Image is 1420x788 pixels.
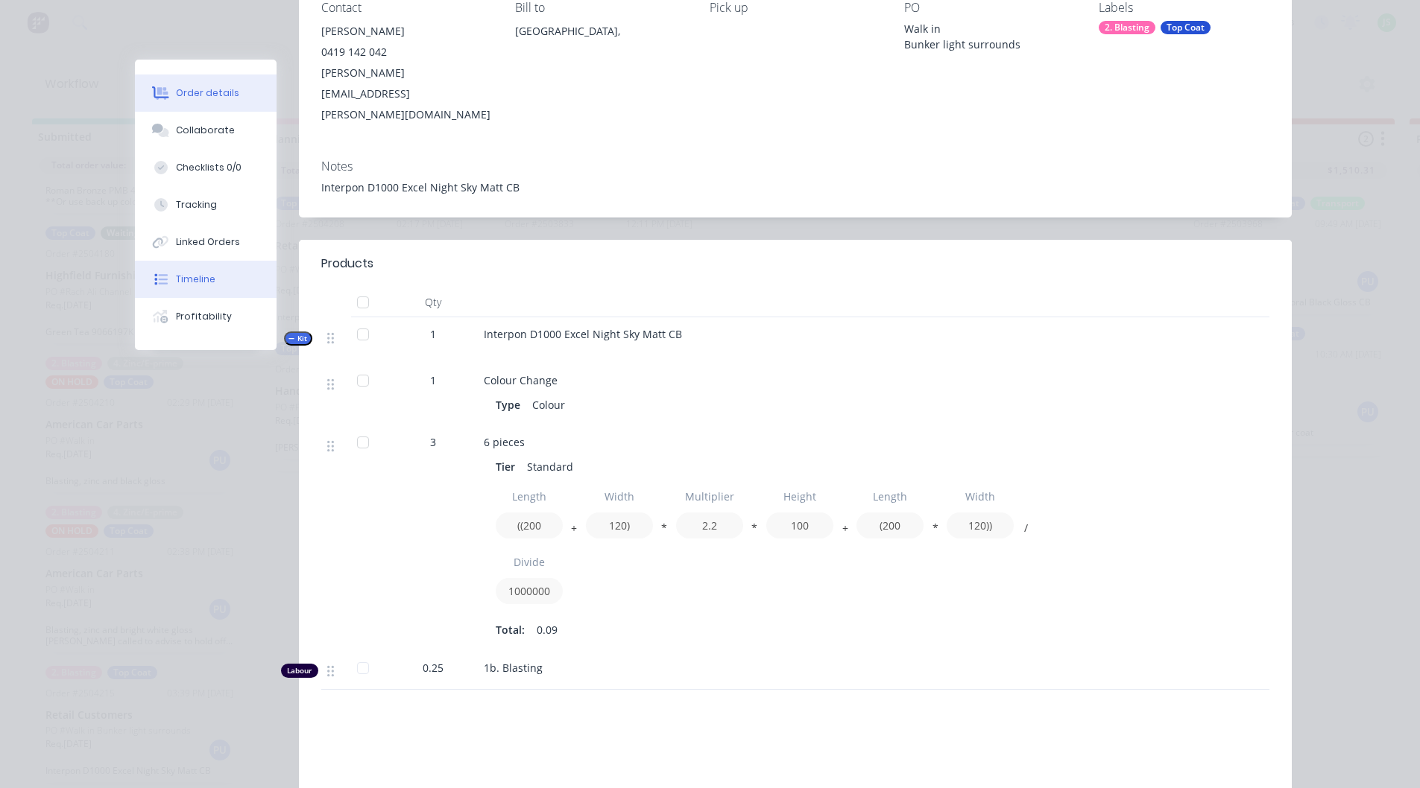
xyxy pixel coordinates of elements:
div: Order details [176,86,239,100]
button: Checklists 0/0 [135,149,277,186]
input: Label [586,483,653,509]
div: Colour [526,394,571,416]
div: Labels [1099,1,1269,15]
div: Walk in Bunker light surrounds [904,21,1075,52]
div: 0419 142 042 [321,42,492,63]
button: Linked Orders [135,223,277,261]
div: Bill to [515,1,686,15]
span: 3 [430,434,436,450]
input: Value [766,512,833,538]
div: Contact [321,1,492,15]
div: Timeline [176,273,215,286]
span: 1 [430,326,436,342]
span: 0.25 [423,660,444,676]
input: Label [856,483,924,509]
input: Value [856,512,924,538]
div: Tier [496,456,521,477]
div: Pick up [710,1,880,15]
div: Collaborate [176,124,235,137]
span: Interpon D1000 Excel Night Sky Matt CB [484,327,682,341]
div: [PERSON_NAME] [321,21,492,42]
div: [GEOGRAPHIC_DATA], [515,21,686,69]
input: Label [676,483,743,509]
div: Checklists 0/0 [176,161,242,174]
input: Value [676,512,743,538]
input: Label [947,483,1014,509]
div: Qty [388,287,478,317]
input: Value [586,512,653,538]
div: Top Coat [1161,21,1211,34]
span: Kit [288,333,308,344]
input: Value [496,512,563,538]
button: Collaborate [135,112,277,149]
div: Tracking [176,198,217,212]
div: [GEOGRAPHIC_DATA], [515,21,686,42]
button: Timeline [135,261,277,298]
input: Value [496,578,563,604]
div: [PERSON_NAME]0419 142 042[PERSON_NAME][EMAIL_ADDRESS][PERSON_NAME][DOMAIN_NAME] [321,21,492,125]
input: Label [496,483,563,509]
div: Linked Orders [176,235,240,249]
div: Labour [281,664,318,678]
span: 1 [430,372,436,388]
button: Tracking [135,186,277,223]
div: Notes [321,159,1269,174]
button: + [567,525,581,536]
span: Colour Change [484,373,558,387]
div: Type [496,394,526,416]
span: Total: [496,622,525,638]
div: [PERSON_NAME][EMAIL_ADDRESS][PERSON_NAME][DOMAIN_NAME] [321,63,492,125]
span: 0.09 [537,622,558,638]
input: Value [947,512,1014,538]
input: Label [496,549,563,575]
span: 6 pieces [484,435,525,449]
button: Profitability [135,298,277,335]
div: Interpon D1000 Excel Night Sky Matt CB [321,179,1269,195]
div: Standard [521,456,579,477]
div: Products [321,255,373,273]
button: Order details [135,74,277,112]
button: + [838,525,853,536]
button: Kit [284,331,312,346]
div: PO [904,1,1075,15]
input: Label [766,483,833,509]
span: 1b. Blasting [484,661,543,675]
div: 2. Blasting [1099,21,1155,34]
div: Profitability [176,310,232,323]
button: / [1018,525,1033,536]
